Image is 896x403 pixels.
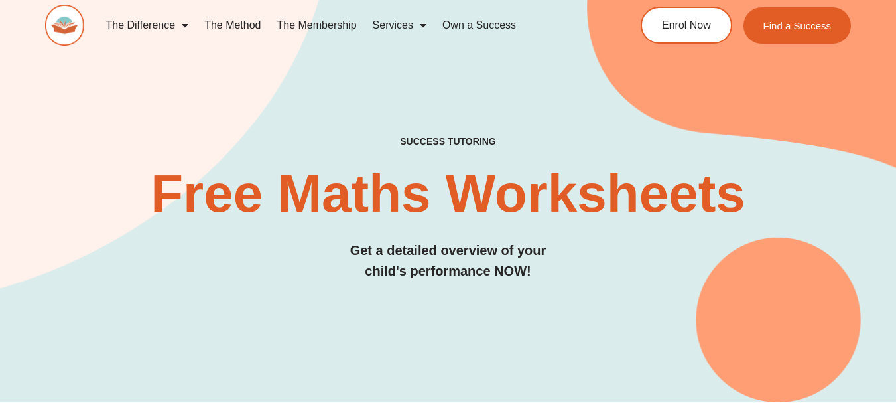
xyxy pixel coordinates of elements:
[365,10,434,40] a: Services
[97,10,196,40] a: The Difference
[196,10,269,40] a: The Method
[743,7,852,44] a: Find a Success
[434,10,524,40] a: Own a Success
[45,167,852,220] h2: Free Maths Worksheets​
[45,240,852,282] h3: Get a detailed overview of your child's performance NOW!
[97,10,594,40] nav: Menu
[269,10,365,40] a: The Membership
[662,20,711,31] span: Enrol Now
[763,21,832,31] span: Find a Success
[45,136,852,147] h4: SUCCESS TUTORING​
[641,7,732,44] a: Enrol Now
